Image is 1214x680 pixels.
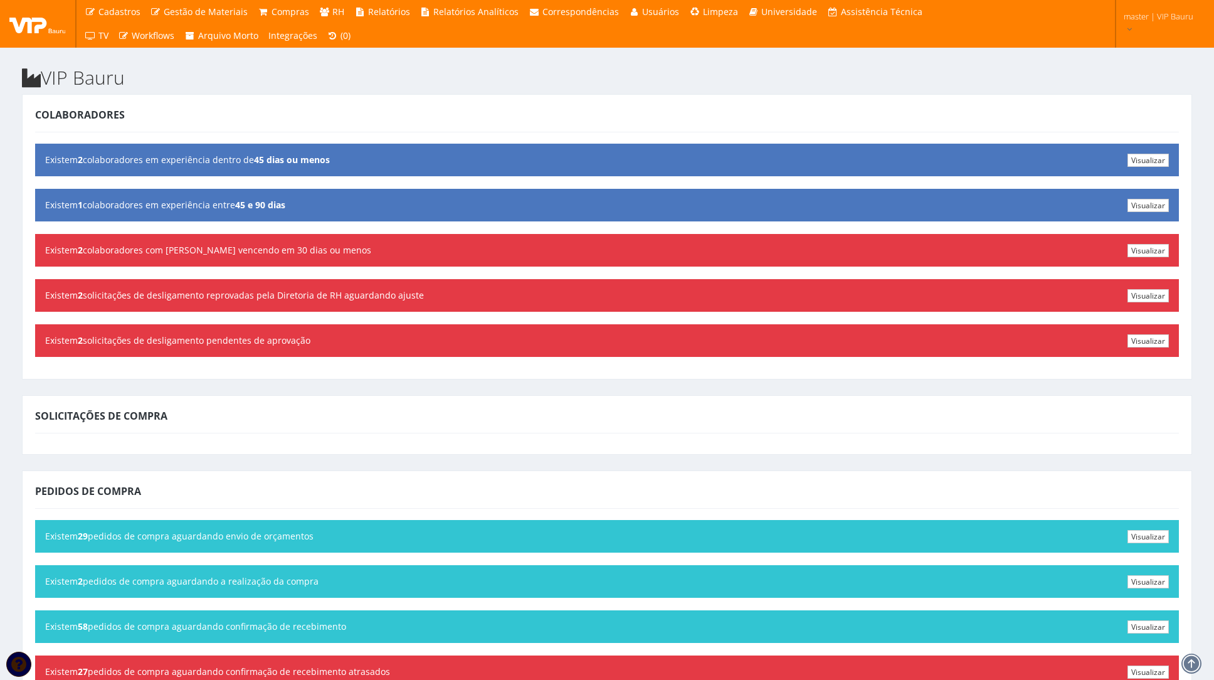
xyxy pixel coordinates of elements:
[78,575,83,587] b: 2
[113,24,180,48] a: Workflows
[35,189,1179,221] div: Existem colaboradores em experiência entre
[841,6,922,18] span: Assistência Técnica
[35,520,1179,553] div: Existem pedidos de compra aguardando envio de orçamentos
[22,67,1192,88] h2: VIP Bauru
[35,279,1179,312] div: Existem solicitações de desligamento reprovadas pela Diretoria de RH aguardando ajuste
[433,6,519,18] span: Relatórios Analíticos
[235,199,285,211] b: 45 e 90 dias
[1127,530,1169,543] a: Visualizar
[179,24,263,48] a: Arquivo Morto
[78,154,83,166] b: 2
[35,409,167,423] span: Solicitações de Compra
[368,6,410,18] span: Relatórios
[1127,244,1169,257] a: Visualizar
[1127,289,1169,302] a: Visualizar
[98,29,108,41] span: TV
[78,530,88,542] b: 29
[35,108,125,122] span: Colaboradores
[1127,334,1169,348] a: Visualizar
[642,6,679,18] span: Usuários
[9,14,66,33] img: logo
[35,565,1179,598] div: Existem pedidos de compra aguardando a realização da compra
[761,6,817,18] span: Universidade
[35,324,1179,357] div: Existem solicitações de desligamento pendentes de aprovação
[78,289,83,301] b: 2
[78,334,83,346] b: 2
[78,666,88,677] b: 27
[78,244,83,256] b: 2
[35,484,141,498] span: Pedidos de Compra
[78,199,83,211] b: 1
[1124,10,1193,23] span: master | VIP Bauru
[198,29,258,41] span: Arquivo Morto
[332,6,344,18] span: RH
[1127,154,1169,167] a: Visualizar
[268,29,317,41] span: Integrações
[272,6,309,18] span: Compras
[80,24,113,48] a: TV
[340,29,351,41] span: (0)
[1127,666,1169,679] a: Visualizar
[164,6,248,18] span: Gestão de Materiais
[98,6,140,18] span: Cadastros
[254,154,330,166] b: 45 dias ou menos
[322,24,356,48] a: (0)
[78,620,88,632] b: 58
[542,6,619,18] span: Correspondências
[35,610,1179,643] div: Existem pedidos de compra aguardando confirmação de recebimento
[35,144,1179,176] div: Existem colaboradores em experiência dentro de
[1127,575,1169,588] a: Visualizar
[1127,620,1169,634] a: Visualizar
[132,29,174,41] span: Workflows
[35,234,1179,267] div: Existem colaboradores com [PERSON_NAME] vencendo em 30 dias ou menos
[703,6,738,18] span: Limpeza
[1127,199,1169,212] a: Visualizar
[263,24,322,48] a: Integrações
